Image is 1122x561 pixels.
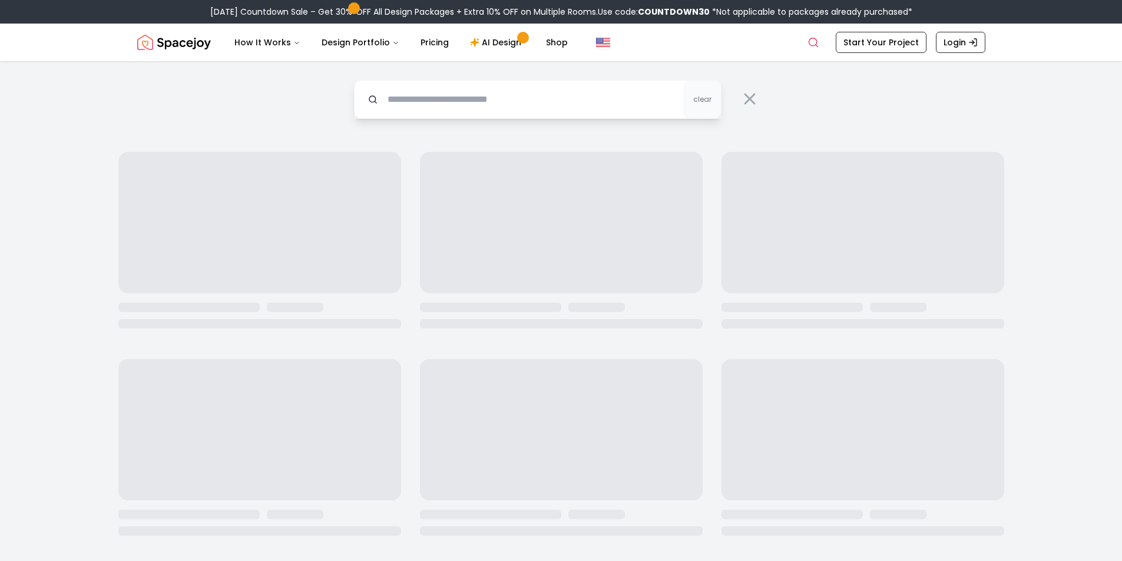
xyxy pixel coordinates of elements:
button: clear [684,80,721,119]
img: Spacejoy Logo [137,31,211,54]
b: COUNTDOWN30 [638,6,710,18]
div: [DATE] Countdown Sale – Get 30% OFF All Design Packages + Extra 10% OFF on Multiple Rooms. [210,6,912,18]
a: Shop [537,31,577,54]
button: Design Portfolio [312,31,409,54]
span: Use code: [598,6,710,18]
span: clear [693,95,711,104]
a: Spacejoy [137,31,211,54]
a: Start Your Project [836,32,926,53]
span: *Not applicable to packages already purchased* [710,6,912,18]
nav: Main [225,31,577,54]
button: How It Works [225,31,310,54]
a: Login [936,32,985,53]
a: AI Design [461,31,534,54]
img: United States [596,35,610,49]
nav: Global [137,24,985,61]
a: Pricing [411,31,458,54]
